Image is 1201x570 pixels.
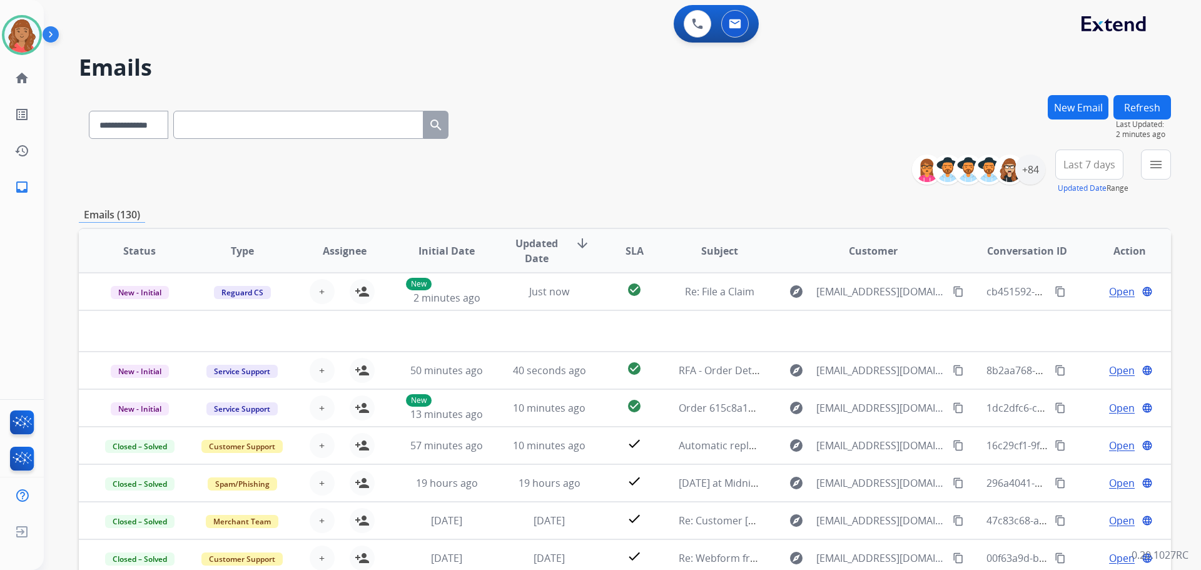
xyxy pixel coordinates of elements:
[986,401,1176,415] span: 1dc2dfc6-ca2a-4665-8138-074b5919c926
[319,438,325,453] span: +
[406,278,432,290] p: New
[413,291,480,305] span: 2 minutes ago
[310,508,335,533] button: +
[1113,95,1171,120] button: Refresh
[428,118,443,133] mat-icon: search
[1148,157,1163,172] mat-icon: menu
[986,364,1174,377] span: 8b2aa768-787c-4156-93a1-6c6ad9f3fee4
[1055,515,1066,526] mat-icon: content_copy
[679,551,979,565] span: Re: Webform from [EMAIL_ADDRESS][DOMAIN_NAME] on [DATE]
[534,551,565,565] span: [DATE]
[986,285,1179,298] span: cb451592-2f44-4bdc-8ee0-d7cbd815d775
[1048,95,1108,120] button: New Email
[1142,515,1153,526] mat-icon: language
[534,514,565,527] span: [DATE]
[201,440,283,453] span: Customer Support
[816,513,945,528] span: [EMAIL_ADDRESS][DOMAIN_NAME]
[355,513,370,528] mat-icon: person_add
[816,476,945,491] span: [EMAIL_ADDRESS][DOMAIN_NAME]
[986,514,1174,527] span: 47c83c68-aadf-4b13-ac76-6058f3d3a088
[627,282,642,297] mat-icon: check_circle
[679,514,1072,527] span: Re: Customer [PERSON_NAME] | SO# 1400379890 | Proof of purchase of Protection
[416,476,478,490] span: 19 hours ago
[310,279,335,304] button: +
[953,286,964,297] mat-icon: content_copy
[1109,513,1135,528] span: Open
[1063,162,1115,167] span: Last 7 days
[310,433,335,458] button: +
[701,243,738,258] span: Subject
[1109,551,1135,566] span: Open
[789,513,804,528] mat-icon: explore
[105,440,175,453] span: Closed – Solved
[513,401,585,415] span: 10 minutes ago
[355,551,370,566] mat-icon: person_add
[231,243,254,258] span: Type
[406,394,432,407] p: New
[816,438,945,453] span: [EMAIL_ADDRESS][DOMAIN_NAME]
[79,55,1171,80] h2: Emails
[4,18,39,53] img: avatar
[1055,365,1066,376] mat-icon: content_copy
[529,285,569,298] span: Just now
[626,243,644,258] span: SLA
[206,365,278,378] span: Service Support
[201,552,283,566] span: Customer Support
[319,476,325,491] span: +
[816,551,945,566] span: [EMAIL_ADDRESS][DOMAIN_NAME]
[1109,284,1135,299] span: Open
[513,364,586,377] span: 40 seconds ago
[789,284,804,299] mat-icon: explore
[1068,229,1171,273] th: Action
[1055,286,1066,297] mat-icon: content_copy
[816,363,945,378] span: [EMAIL_ADDRESS][DOMAIN_NAME]
[206,402,278,415] span: Service Support
[355,363,370,378] mat-icon: person_add
[627,361,642,376] mat-icon: check_circle
[816,400,945,415] span: [EMAIL_ADDRESS][DOMAIN_NAME]
[1116,130,1171,140] span: 2 minutes ago
[1015,155,1045,185] div: +84
[14,71,29,86] mat-icon: home
[1058,183,1107,193] button: Updated Date
[627,474,642,489] mat-icon: check
[1142,365,1153,376] mat-icon: language
[105,515,175,528] span: Closed – Solved
[323,243,367,258] span: Assignee
[208,477,277,491] span: Spam/Phishing
[679,476,898,490] span: [DATE] at Midnight: Poof! Bonus Bedding Gone
[1055,552,1066,564] mat-icon: content_copy
[1055,477,1066,489] mat-icon: content_copy
[953,440,964,451] mat-icon: content_copy
[679,439,988,452] span: Automatic reply: Thank you for protecting your Sonos US product
[355,476,370,491] mat-icon: person_add
[849,243,898,258] span: Customer
[953,552,964,564] mat-icon: content_copy
[123,243,156,258] span: Status
[319,284,325,299] span: +
[1142,440,1153,451] mat-icon: language
[319,551,325,566] span: +
[1109,363,1135,378] span: Open
[431,514,462,527] span: [DATE]
[509,236,565,266] span: Updated Date
[789,476,804,491] mat-icon: explore
[513,439,585,452] span: 10 minutes ago
[310,395,335,420] button: +
[1055,440,1066,451] mat-icon: content_copy
[111,286,169,299] span: New - Initial
[355,438,370,453] mat-icon: person_add
[1058,183,1128,193] span: Range
[1142,402,1153,414] mat-icon: language
[1109,400,1135,415] span: Open
[1142,477,1153,489] mat-icon: language
[1109,476,1135,491] span: Open
[1055,402,1066,414] mat-icon: content_copy
[685,285,754,298] span: Re: File a Claim
[319,513,325,528] span: +
[679,364,1044,377] span: RFA - Order Detail Update updated | Order# 9af4ba27-3a62-4cf2-a31e-128b4c
[14,107,29,122] mat-icon: list_alt
[789,400,804,415] mat-icon: explore
[14,180,29,195] mat-icon: inbox
[418,243,475,258] span: Initial Date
